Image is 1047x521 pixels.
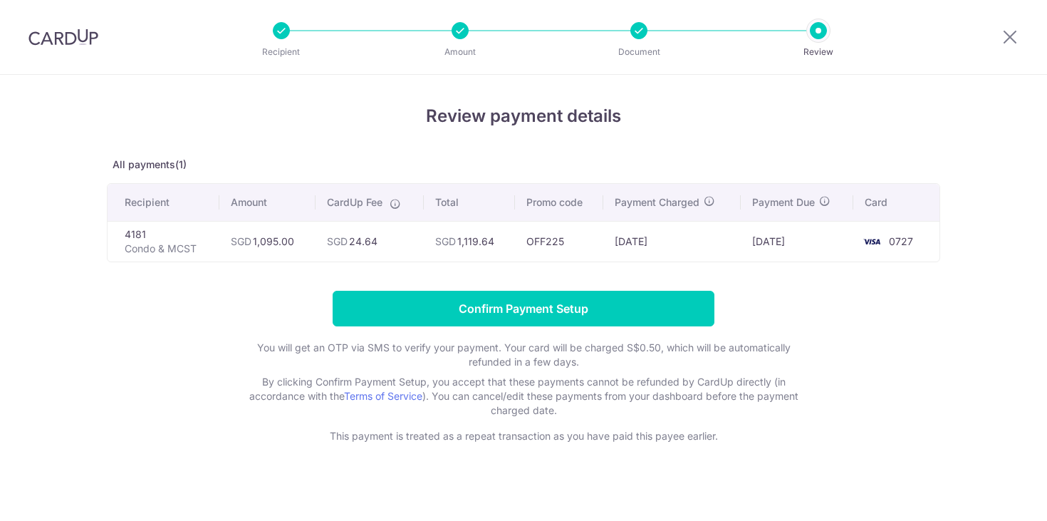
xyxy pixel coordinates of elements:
[125,242,208,256] p: Condo & MCST
[219,184,316,221] th: Amount
[239,341,808,369] p: You will get an OTP via SMS to verify your payment. Your card will be charged S$0.50, which will ...
[853,184,939,221] th: Card
[239,429,808,443] p: This payment is treated as a repeat transaction as you have paid this payee earlier.
[515,221,603,262] td: OFF225
[231,235,251,247] span: SGD
[858,233,886,250] img: <span class="translation_missing" title="translation missing: en.account_steps.new_confirm_form.b...
[107,158,940,172] p: All payments(1)
[28,29,98,46] img: CardUp
[889,235,913,247] span: 0727
[219,221,316,262] td: 1,095.00
[333,291,714,326] input: Confirm Payment Setup
[229,45,334,59] p: Recipient
[344,390,422,402] a: Terms of Service
[327,235,348,247] span: SGD
[586,45,692,59] p: Document
[108,184,219,221] th: Recipient
[752,195,815,210] span: Payment Due
[424,184,515,221] th: Total
[327,195,382,210] span: CardUp Fee
[515,184,603,221] th: Promo code
[239,375,808,418] p: By clicking Confirm Payment Setup, you accept that these payments cannot be refunded by CardUp di...
[108,221,219,262] td: 4181
[741,221,853,262] td: [DATE]
[424,221,515,262] td: 1,119.64
[407,45,513,59] p: Amount
[316,221,424,262] td: 24.64
[603,221,741,262] td: [DATE]
[766,45,871,59] p: Review
[435,235,456,247] span: SGD
[107,103,940,129] h4: Review payment details
[615,195,699,210] span: Payment Charged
